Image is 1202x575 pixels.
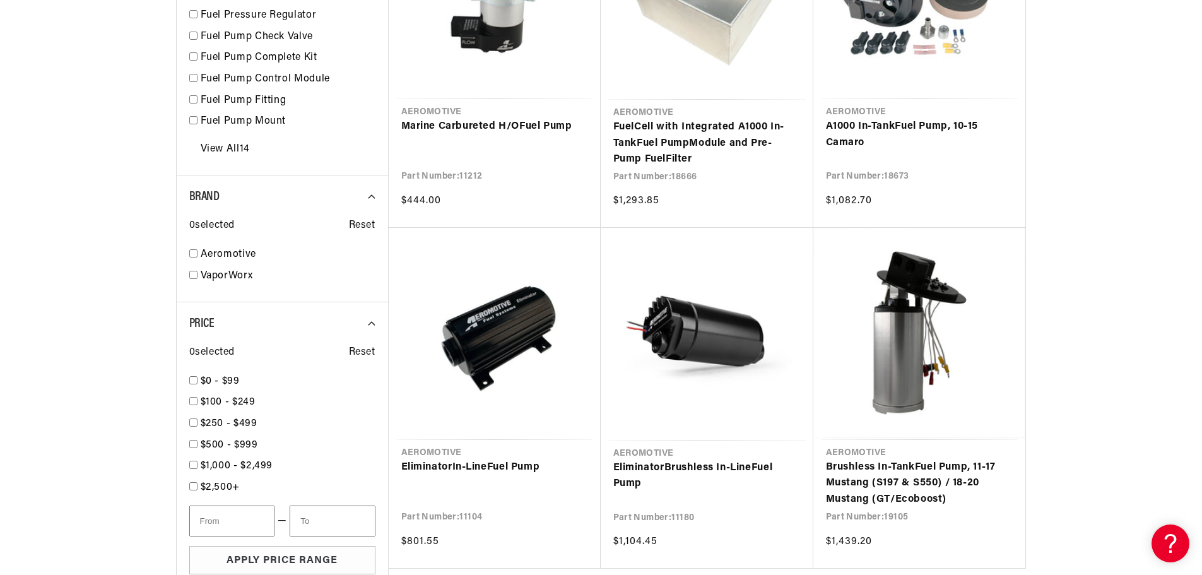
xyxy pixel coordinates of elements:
span: $250 - $499 [201,418,257,429]
a: View All 14 [201,141,250,158]
span: 0 selected [189,345,235,361]
span: Price [189,317,215,330]
span: — [278,513,287,530]
a: Fuel Pressure Regulator [201,8,375,24]
a: A1000 In-TankFuel Pump, 10-15 Camaro [826,119,1013,151]
a: Aeromotive [201,247,375,263]
a: Fuel Pump Complete Kit [201,50,375,66]
span: 0 selected [189,218,235,234]
a: EliminatorIn-LineFuel Pump [401,459,588,476]
a: Fuel Pump Check Valve [201,29,375,45]
a: Brushless In-TankFuel Pump, 11-17 Mustang (S197 & S550) / 18-20 Mustang (GT/Ecoboost) [826,459,1013,508]
a: Fuel Pump Fitting [201,93,375,109]
span: Brand [189,191,220,203]
a: VaporWorx [201,268,375,285]
span: Reset [349,345,375,361]
a: Fuel Pump Control Module [201,71,375,88]
span: Reset [349,218,375,234]
a: Marine Carbureted H/OFuel Pump [401,119,588,135]
a: EliminatorBrushless In-LineFuel Pump [613,460,801,492]
button: Apply Price Range [189,546,375,574]
input: From [189,506,274,536]
a: FuelCell with Integrated A1000 In-TankFuel PumpModule and Pre-Pump FuelFilter [613,119,801,168]
input: To [290,506,375,536]
span: $1,000 - $2,499 [201,461,273,471]
a: Fuel Pump Mount [201,114,375,130]
span: $500 - $999 [201,440,258,450]
span: $2,500+ [201,482,240,492]
span: $0 - $99 [201,376,240,386]
span: $100 - $249 [201,397,256,407]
